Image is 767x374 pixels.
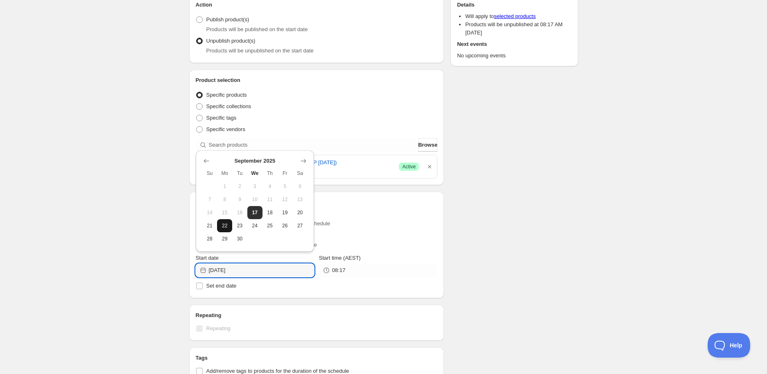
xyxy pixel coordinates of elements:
span: Specific tags [206,115,237,121]
span: 24 [251,222,259,229]
th: Monday [217,167,232,180]
th: Sunday [202,167,217,180]
span: Start time (AEST) [319,255,361,261]
span: 1 [220,183,229,190]
span: 10 [251,196,259,203]
span: Set end date [206,283,237,289]
span: 9 [235,196,244,203]
button: Friday September 26 2025 [277,219,292,232]
button: Monday September 22 2025 [217,219,232,232]
h2: Repeating [196,311,438,320]
h2: Tags [196,354,438,362]
span: Sa [296,170,304,177]
button: Sunday September 7 2025 [202,193,217,206]
span: Products will be unpublished on the start date [206,48,314,54]
button: Tuesday September 9 2025 [232,193,247,206]
span: Products will be published on the start date [206,26,308,32]
span: Repeating [206,325,231,331]
span: 27 [296,222,304,229]
button: Saturday September 27 2025 [292,219,308,232]
span: 16 [235,209,244,216]
span: Start date [196,255,219,261]
span: Active [402,163,416,170]
iframe: Toggle Customer Support [708,333,751,358]
span: Add/remove tags to products for the duration of the schedule [206,368,349,374]
button: Monday September 1 2025 [217,180,232,193]
span: 17 [251,209,259,216]
p: No upcoming events [457,52,571,60]
th: Friday [277,167,292,180]
th: Saturday [292,167,308,180]
span: Tu [235,170,244,177]
th: Tuesday [232,167,247,180]
button: Sunday September 28 2025 [202,232,217,245]
span: 20 [296,209,304,216]
span: 3 [251,183,259,190]
span: 6 [296,183,304,190]
span: Specific vendors [206,126,245,132]
button: Tuesday September 16 2025 [232,206,247,219]
h2: Active dates [196,198,438,206]
span: 19 [281,209,289,216]
th: Wednesday [247,167,262,180]
button: Friday September 19 2025 [277,206,292,219]
span: Fr [281,170,289,177]
button: Monday September 8 2025 [217,193,232,206]
input: Search products [209,138,417,152]
span: 30 [235,236,244,242]
span: 8 [220,196,229,203]
span: 23 [235,222,244,229]
span: Mo [220,170,229,177]
h2: Product selection [196,76,438,84]
button: Tuesday September 2 2025 [232,180,247,193]
span: Browse [418,141,437,149]
span: 25 [266,222,274,229]
span: Specific collections [206,103,251,109]
span: Th [266,170,274,177]
span: 11 [266,196,274,203]
span: 21 [206,222,214,229]
span: 29 [220,236,229,242]
span: 28 [206,236,214,242]
th: Thursday [262,167,278,180]
li: Products will be unpublished at 08:17 AM [DATE] [465,20,571,37]
span: 4 [266,183,274,190]
button: Saturday September 13 2025 [292,193,308,206]
span: 7 [206,196,214,203]
span: Specific products [206,92,247,98]
button: Wednesday September 10 2025 [247,193,262,206]
button: Sunday September 21 2025 [202,219,217,232]
button: Tuesday September 30 2025 [232,232,247,245]
li: Will apply to [465,12,571,20]
h2: Next events [457,40,571,48]
span: 26 [281,222,289,229]
button: Monday September 15 2025 [217,206,232,219]
button: Friday September 5 2025 [277,180,292,193]
button: Thursday September 25 2025 [262,219,278,232]
button: Today Wednesday September 17 2025 [247,206,262,219]
span: Unpublish product(s) [206,38,256,44]
span: Su [206,170,214,177]
button: Show next month, October 2025 [298,155,309,167]
button: Tuesday September 23 2025 [232,219,247,232]
button: Saturday September 6 2025 [292,180,308,193]
h2: Action [196,1,438,9]
button: Thursday September 18 2025 [262,206,278,219]
span: 15 [220,209,229,216]
button: Browse [418,138,437,152]
span: We [251,170,259,177]
button: Thursday September 11 2025 [262,193,278,206]
button: Wednesday September 24 2025 [247,219,262,232]
span: 12 [281,196,289,203]
span: 5 [281,183,289,190]
button: Monday September 29 2025 [217,232,232,245]
button: Sunday September 14 2025 [202,206,217,219]
span: 18 [266,209,274,216]
span: Publish product(s) [206,16,249,23]
span: 22 [220,222,229,229]
button: Friday September 12 2025 [277,193,292,206]
a: selected products [494,13,536,19]
button: Show previous month, August 2025 [201,155,212,167]
button: Wednesday September 3 2025 [247,180,262,193]
h2: Details [457,1,571,9]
